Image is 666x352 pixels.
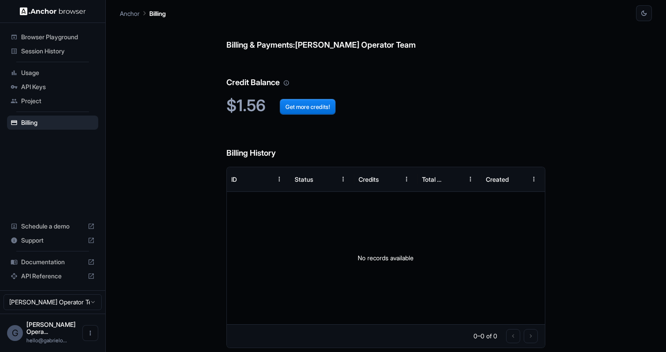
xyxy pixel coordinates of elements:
button: Menu [462,171,478,187]
button: Open menu [82,325,98,341]
div: G [7,325,23,341]
div: Credits [359,176,379,183]
div: API Reference [7,269,98,283]
span: Support [21,236,84,245]
div: Project [7,94,98,108]
div: API Keys [7,80,98,94]
span: Schedule a demo [21,222,84,231]
div: Schedule a demo [7,219,98,233]
div: Created [486,176,509,183]
button: Sort [319,171,335,187]
button: Get more credits! [280,99,336,115]
div: No records available [227,192,545,324]
button: Sort [383,171,399,187]
p: Billing [149,9,166,18]
button: Sort [447,171,462,187]
p: 0–0 of 0 [474,332,497,341]
span: Browser Playground [21,33,95,41]
p: Anchor [120,9,140,18]
h6: Billing History [226,129,546,160]
div: Browser Playground [7,30,98,44]
div: ID [231,176,237,183]
button: Menu [335,171,351,187]
div: Usage [7,66,98,80]
img: Anchor Logo [20,7,86,15]
h6: Credit Balance [226,59,546,89]
div: Session History [7,44,98,58]
span: Session History [21,47,95,56]
nav: breadcrumb [120,8,166,18]
span: Gabriel Operator [26,321,76,335]
svg: Your credit balance will be consumed as you use the API. Visit the usage page to view a breakdown... [283,80,289,86]
div: Total Cost [422,176,446,183]
span: Billing [21,118,95,127]
span: Documentation [21,258,84,266]
h2: $1.56 [226,96,546,115]
span: API Reference [21,272,84,281]
span: hello@gabrieloperator.com [26,337,67,344]
div: Status [295,176,313,183]
div: Documentation [7,255,98,269]
span: Usage [21,68,95,77]
span: API Keys [21,82,95,91]
button: Menu [526,171,542,187]
button: Menu [399,171,414,187]
button: Menu [271,171,287,187]
div: Support [7,233,98,247]
h6: Billing & Payments: [PERSON_NAME] Operator Team [226,21,546,52]
button: Sort [255,171,271,187]
div: Billing [7,116,98,130]
span: Project [21,97,95,105]
button: Sort [510,171,526,187]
